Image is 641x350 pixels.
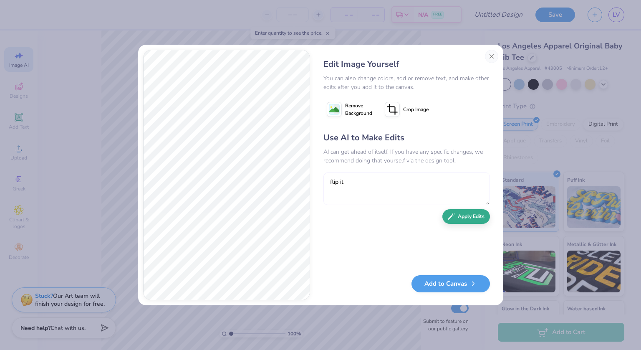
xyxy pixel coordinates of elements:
button: Add to Canvas [411,275,490,292]
div: Use AI to Make Edits [323,132,490,144]
span: Remove Background [345,102,372,117]
div: AI can get ahead of itself. If you have any specific changes, we recommend doing that yourself vi... [323,147,490,165]
button: Remove Background [323,99,376,120]
button: Apply Edits [442,209,490,224]
button: Crop Image [381,99,434,120]
div: You can also change colors, add or remove text, and make other edits after you add it to the canvas. [323,74,490,91]
button: Close [485,50,498,63]
textarea: flip it [323,172,490,205]
span: Crop Image [403,106,429,113]
div: Edit Image Yourself [323,58,490,71]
